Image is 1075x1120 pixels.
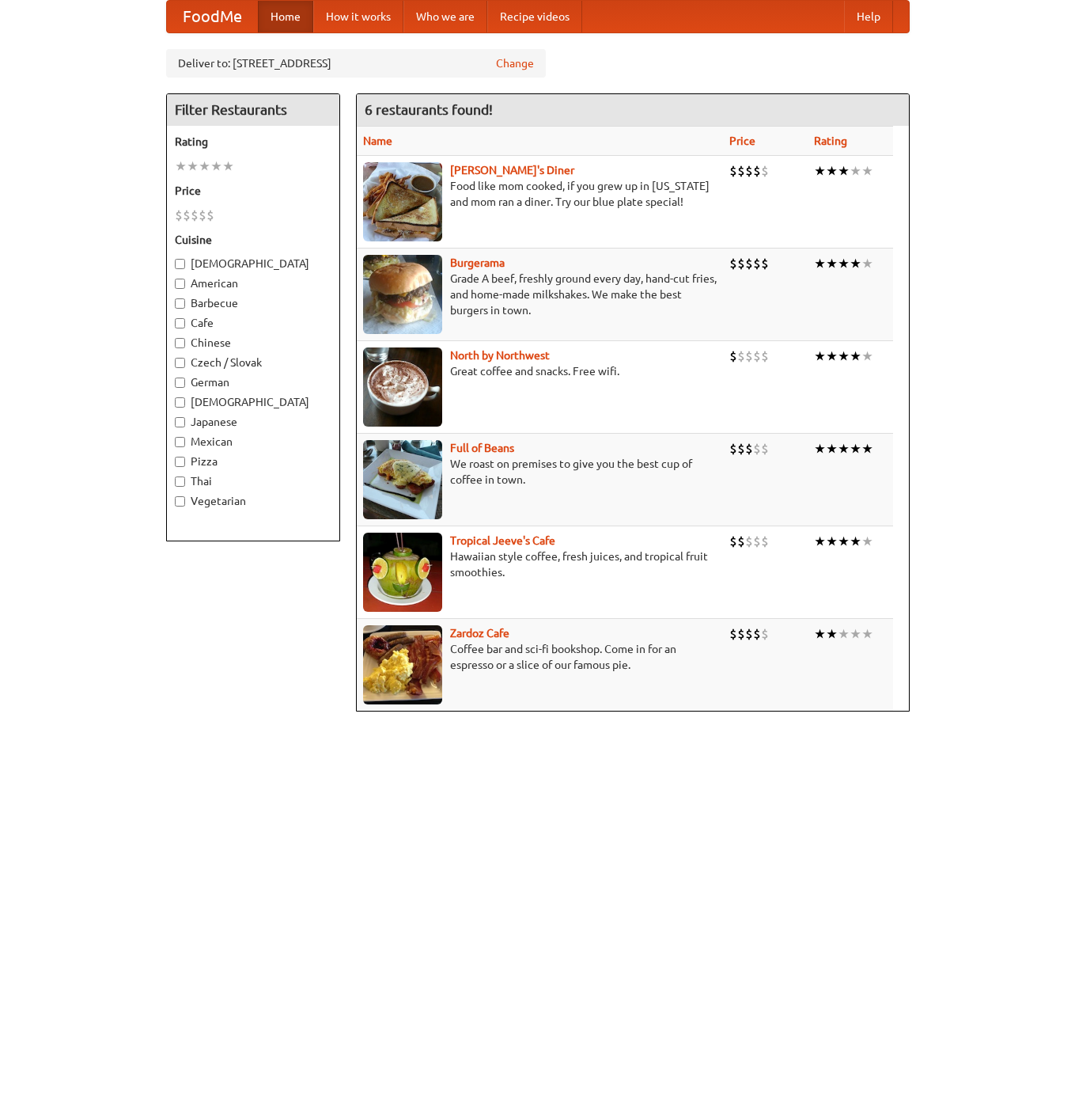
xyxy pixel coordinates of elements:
[175,134,331,150] h5: Rating
[761,533,769,550] li: $
[175,437,185,447] input: Mexican
[175,374,331,390] label: German
[496,55,534,71] a: Change
[175,493,331,509] label: Vegetarian
[175,259,185,269] input: [DEMOGRAPHIC_DATA]
[175,496,185,507] input: Vegetarian
[745,255,753,272] li: $
[175,318,185,328] input: Cafe
[826,440,838,457] li: ★
[450,256,505,269] a: Burgerama
[175,315,331,331] label: Cafe
[861,255,873,272] li: ★
[363,440,442,519] img: beans.jpg
[199,158,210,175] li: ★
[175,298,185,309] input: Barbecue
[814,440,826,457] li: ★
[206,207,214,224] li: $
[450,349,550,362] a: North by Northwest
[814,162,826,180] li: ★
[861,347,873,365] li: ★
[167,94,339,126] h4: Filter Restaurants
[753,440,761,457] li: $
[761,347,769,365] li: $
[844,1,893,32] a: Help
[861,625,873,643] li: ★
[737,533,745,550] li: $
[745,347,753,365] li: $
[838,162,850,180] li: ★
[814,347,826,365] li: ★
[814,625,826,643] li: ★
[745,533,753,550] li: $
[175,183,331,199] h5: Price
[745,162,753,180] li: $
[861,162,873,180] li: ★
[729,255,737,272] li: $
[175,279,185,289] input: American
[175,476,185,487] input: Thai
[826,162,838,180] li: ★
[258,1,313,32] a: Home
[365,102,493,117] ng-pluralize: 6 restaurants found!
[450,534,555,547] a: Tropical Jeeve's Cafe
[450,627,509,640] a: Zardoz Cafe
[191,207,199,224] li: $
[175,295,331,311] label: Barbecue
[737,440,745,457] li: $
[850,162,861,180] li: ★
[175,207,183,224] li: $
[838,255,850,272] li: ★
[729,440,737,457] li: $
[826,625,838,643] li: ★
[487,1,582,32] a: Recipe videos
[363,625,442,704] img: zardoz.jpg
[861,533,873,550] li: ★
[745,625,753,643] li: $
[737,347,745,365] li: $
[729,625,737,643] li: $
[850,255,861,272] li: ★
[826,533,838,550] li: ★
[210,158,222,175] li: ★
[753,625,761,643] li: $
[175,355,331,370] label: Czech / Slovak
[175,417,185,427] input: Japanese
[175,457,185,467] input: Pizza
[403,1,487,32] a: Who we are
[761,440,769,457] li: $
[838,533,850,550] li: ★
[175,232,331,248] h5: Cuisine
[363,135,392,147] a: Name
[761,162,769,180] li: $
[175,335,331,351] label: Chinese
[175,158,187,175] li: ★
[175,275,331,291] label: American
[861,440,873,457] li: ★
[363,178,717,210] p: Food like mom cooked, if you grew up in [US_STATE] and mom ran a diner. Try our blue plate special!
[814,135,847,147] a: Rating
[175,473,331,489] label: Thai
[753,347,761,365] li: $
[838,347,850,365] li: ★
[175,338,185,348] input: Chinese
[737,162,745,180] li: $
[175,394,331,410] label: [DEMOGRAPHIC_DATA]
[175,256,331,271] label: [DEMOGRAPHIC_DATA]
[838,625,850,643] li: ★
[363,456,717,488] p: We roast on premises to give you the best cup of coffee in town.
[450,164,574,177] a: [PERSON_NAME]'s Diner
[175,397,185,408] input: [DEMOGRAPHIC_DATA]
[222,158,234,175] li: ★
[838,440,850,457] li: ★
[850,533,861,550] li: ★
[753,162,761,180] li: $
[450,442,514,454] a: Full of Beans
[363,255,442,334] img: burgerama.jpg
[729,533,737,550] li: $
[850,440,861,457] li: ★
